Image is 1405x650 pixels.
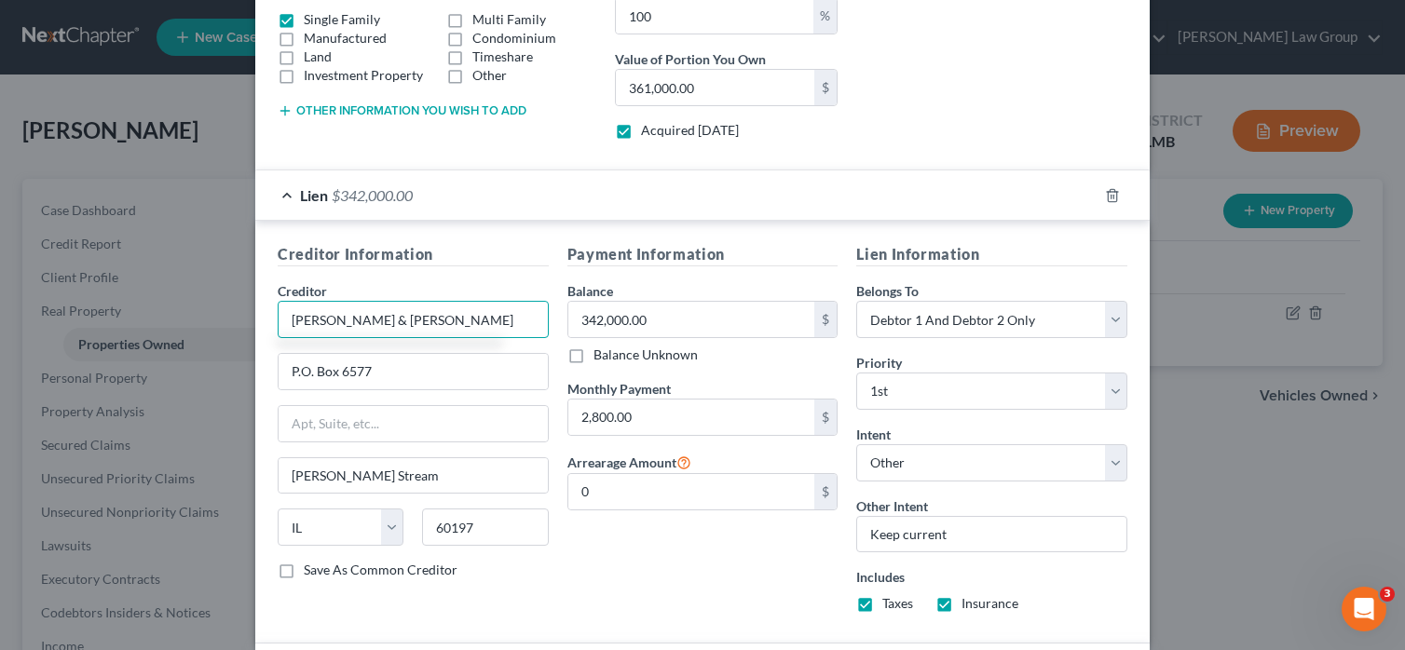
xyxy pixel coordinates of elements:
input: Search creditor by name... [278,301,549,338]
iframe: Intercom live chat [1342,587,1386,631]
label: Monthly Payment [567,379,671,399]
label: Single Family [304,10,380,29]
h5: Creditor Information [278,243,549,266]
input: Enter address... [279,354,548,389]
label: Balance Unknown [593,345,698,364]
div: $ [814,70,837,105]
label: Balance [567,281,613,301]
div: $ [814,399,837,435]
label: Manufactured [304,29,387,47]
label: Intent [856,425,891,444]
label: Investment Property [304,66,423,85]
label: Insurance [962,594,1018,613]
span: Belongs To [856,283,919,299]
input: Apt, Suite, etc... [279,406,548,441]
input: Enter zip... [422,508,548,546]
input: 0.00 [568,302,815,337]
label: Taxes [882,594,913,613]
span: Priority [856,355,902,371]
input: 0.00 [616,70,814,105]
div: $ [814,302,837,337]
label: Arrearage Amount [567,451,691,473]
label: Timeshare [472,47,533,66]
label: Save As Common Creditor [304,561,457,579]
input: 0.00 [568,474,815,509]
button: Other information you wish to add [278,103,526,118]
span: Lien [300,186,328,204]
input: Enter city... [279,458,548,494]
label: Condominium [472,29,556,47]
input: 0.00 [568,399,815,435]
span: $342,000.00 [332,186,413,204]
h5: Lien Information [856,243,1127,266]
label: Land [304,47,332,66]
input: Specify... [856,516,1127,553]
label: Other [472,66,507,85]
span: 3 [1380,587,1395,602]
label: Multi Family [472,10,546,29]
label: Includes [856,567,1127,587]
label: Value of Portion You Own [615,49,766,69]
label: Acquired [DATE] [641,121,739,140]
h5: Payment Information [567,243,839,266]
div: $ [814,474,837,509]
label: Other Intent [856,496,928,516]
span: Creditor [278,283,327,299]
